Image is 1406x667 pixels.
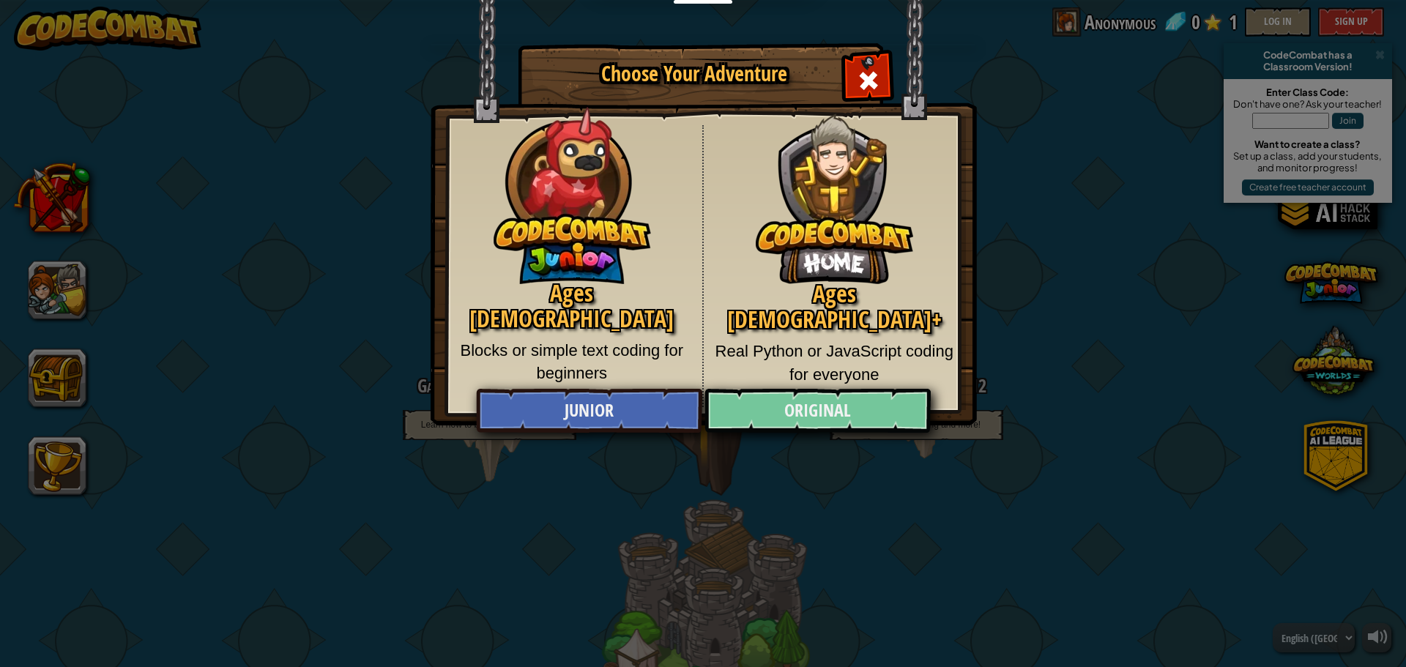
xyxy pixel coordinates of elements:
[845,56,891,102] div: Close modal
[453,280,691,332] h2: Ages [DEMOGRAPHIC_DATA]
[715,281,955,332] h2: Ages [DEMOGRAPHIC_DATA]+
[704,389,930,433] a: Original
[715,340,955,386] p: Real Python or JavaScript coding for everyone
[544,63,844,86] h1: Choose Your Adventure
[494,97,651,284] img: CodeCombat Junior hero character
[476,389,702,433] a: Junior
[453,339,691,385] p: Blocks or simple text coding for beginners
[756,92,913,284] img: CodeCombat Original hero character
